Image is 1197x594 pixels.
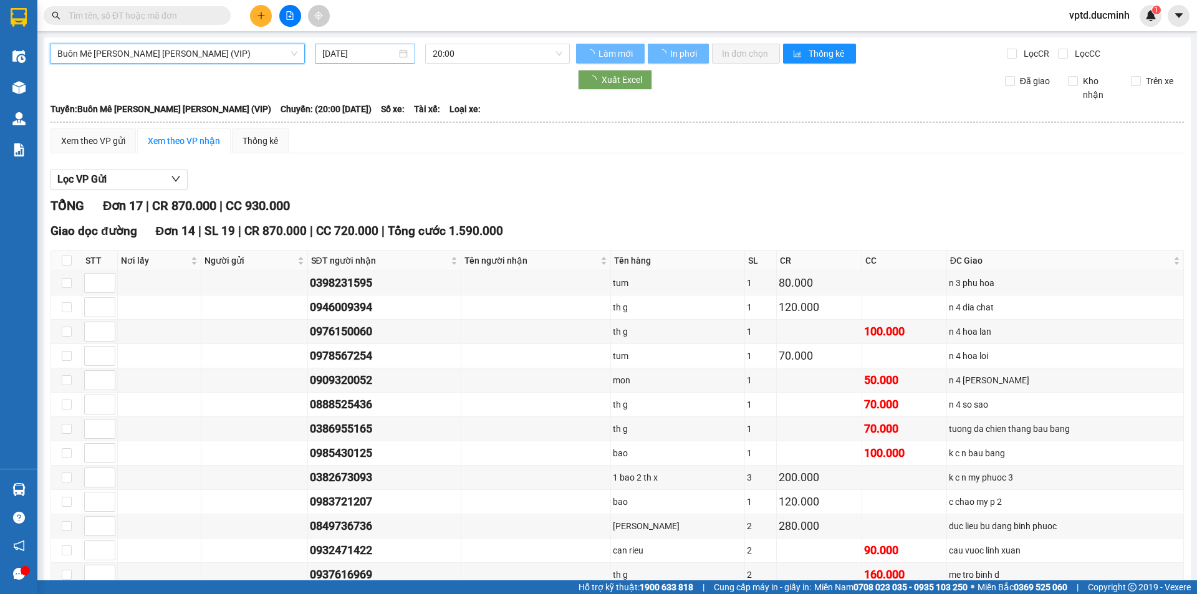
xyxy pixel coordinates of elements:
div: n 4 hoa lan [949,325,1181,338]
td: 0386955165 [308,417,461,441]
div: n 4 [PERSON_NAME] [949,373,1181,387]
div: th g [613,300,743,314]
img: icon-new-feature [1145,10,1156,21]
strong: 0708 023 035 - 0935 103 250 [853,582,968,592]
div: 280.000 [779,517,859,535]
div: 120.000 [779,493,859,510]
div: 70.000 [864,420,945,438]
div: 1 [747,300,774,314]
span: | [219,198,223,213]
div: k c n my phuoc 3 [949,471,1181,484]
button: Xuất Excel [578,70,652,90]
img: warehouse-icon [12,112,26,125]
span: message [13,568,25,580]
span: In phơi [670,47,699,60]
button: aim [308,5,330,27]
span: | [703,580,704,594]
img: warehouse-icon [12,81,26,94]
span: loading [586,49,597,58]
button: In phơi [648,44,709,64]
span: Thống kê [809,47,846,60]
div: 0386955165 [310,420,459,438]
span: Chuyến: (20:00 [DATE]) [281,102,372,116]
span: vptd.ducminh [1059,7,1140,23]
td: 0888525436 [308,393,461,417]
button: bar-chartThống kê [783,44,856,64]
div: 0985430125 [310,444,459,462]
td: 0382673093 [308,466,461,490]
span: Tổng cước 1.590.000 [388,224,503,238]
td: 0398231595 [308,271,461,295]
span: Số xe: [381,102,405,116]
sup: 1 [1152,6,1161,14]
span: | [238,224,241,238]
div: 70.000 [779,347,859,365]
div: 3 [747,471,774,484]
span: | [1077,580,1079,594]
div: 1 [747,325,774,338]
td: 0849736736 [308,514,461,539]
div: 100.000 [864,323,945,340]
span: Giao dọc đường [50,224,137,238]
span: Đã giao [1015,74,1055,88]
input: Tìm tên, số ĐT hoặc mã đơn [69,9,216,22]
div: 0978567254 [310,347,459,365]
span: Loại xe: [449,102,481,116]
span: file-add [286,11,294,20]
th: SL [745,251,777,271]
div: 160.000 [864,566,945,583]
img: solution-icon [12,143,26,156]
div: Xem theo VP nhận [148,134,220,148]
div: 0937616969 [310,566,459,583]
span: ĐC Giao [950,254,1171,267]
div: Thống kê [243,134,278,148]
span: Tài xế: [414,102,440,116]
div: me tro binh d [949,568,1181,582]
button: Lọc VP Gửi [50,170,188,189]
span: Cung cấp máy in - giấy in: [714,580,811,594]
span: Xuất Excel [602,73,642,87]
span: copyright [1128,583,1137,592]
div: 0976150060 [310,323,459,340]
div: 0849736736 [310,517,459,535]
span: CC 930.000 [226,198,290,213]
input: 15/08/2025 [322,47,397,60]
span: Kho nhận [1078,74,1122,102]
div: 1 [747,373,774,387]
span: | [146,198,149,213]
span: Người gửi [204,254,294,267]
td: 0985430125 [308,441,461,466]
span: Miền Nam [814,580,968,594]
td: 0976150060 [308,320,461,344]
span: Lọc VP Gửi [57,171,107,187]
span: Buôn Mê Thuột - Hồ Chí Minh (VIP) [57,44,297,63]
img: warehouse-icon [12,50,26,63]
td: 0946009394 [308,295,461,320]
div: cau vuoc linh xuan [949,544,1181,557]
div: n 4 so sao [949,398,1181,411]
span: 20:00 [433,44,562,63]
div: 1 [747,276,774,290]
span: Lọc CC [1070,47,1102,60]
div: 1 [747,495,774,509]
span: Làm mới [598,47,635,60]
span: CR 870.000 [244,224,307,238]
span: Hỗ trợ kỹ thuật: [579,580,693,594]
div: 0909320052 [310,371,459,389]
div: 0398231595 [310,274,459,292]
span: | [382,224,385,238]
div: tuong da chien thang bau bang [949,422,1181,436]
span: TỔNG [50,198,84,213]
div: 0932471422 [310,542,459,559]
div: 0888525436 [310,396,459,413]
button: caret-down [1168,5,1190,27]
span: CC 720.000 [316,224,378,238]
div: 100.000 [864,444,945,462]
div: 90.000 [864,542,945,559]
span: down [171,174,181,184]
button: In đơn chọn [712,44,780,64]
strong: 0369 525 060 [1014,582,1067,592]
span: caret-down [1173,10,1185,21]
div: Xem theo VP gửi [61,134,125,148]
button: file-add [279,5,301,27]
